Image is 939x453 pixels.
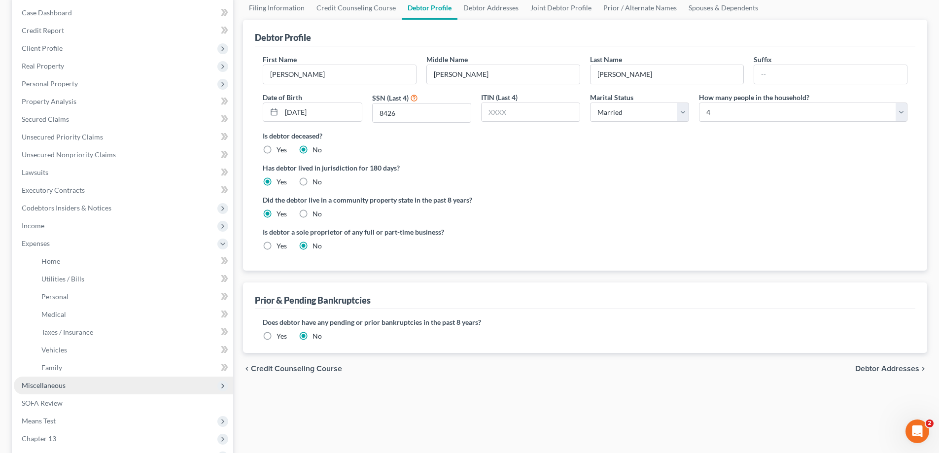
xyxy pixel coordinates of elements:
[754,65,907,84] input: --
[14,394,233,412] a: SOFA Review
[22,381,66,389] span: Miscellaneous
[22,150,116,159] span: Unsecured Nonpriority Claims
[277,241,287,251] label: Yes
[313,331,322,341] label: No
[41,310,66,318] span: Medical
[277,145,287,155] label: Yes
[22,97,76,105] span: Property Analysis
[263,54,297,65] label: First Name
[41,346,67,354] span: Vehicles
[14,146,233,164] a: Unsecured Nonpriority Claims
[34,323,233,341] a: Taxes / Insurance
[34,306,233,323] a: Medical
[34,341,233,359] a: Vehicles
[22,8,72,17] span: Case Dashboard
[263,163,907,173] label: Has debtor lived in jurisdiction for 180 days?
[482,103,580,122] input: XXXX
[41,292,69,301] span: Personal
[34,270,233,288] a: Utilities / Bills
[34,252,233,270] a: Home
[22,434,56,443] span: Chapter 13
[919,365,927,373] i: chevron_right
[590,54,622,65] label: Last Name
[41,363,62,372] span: Family
[263,317,907,327] label: Does debtor have any pending or prior bankruptcies in the past 8 years?
[22,44,63,52] span: Client Profile
[14,164,233,181] a: Lawsuits
[22,168,48,176] span: Lawsuits
[41,275,84,283] span: Utilities / Bills
[41,257,60,265] span: Home
[754,54,772,65] label: Suffix
[22,62,64,70] span: Real Property
[926,419,934,427] span: 2
[14,93,233,110] a: Property Analysis
[855,365,919,373] span: Debtor Addresses
[14,128,233,146] a: Unsecured Priority Claims
[41,328,93,336] span: Taxes / Insurance
[427,65,580,84] input: M.I
[34,288,233,306] a: Personal
[313,209,322,219] label: No
[255,294,371,306] div: Prior & Pending Bankruptcies
[263,131,907,141] label: Is debtor deceased?
[591,65,743,84] input: --
[14,110,233,128] a: Secured Claims
[22,26,64,35] span: Credit Report
[22,221,44,230] span: Income
[22,204,111,212] span: Codebtors Insiders & Notices
[22,133,103,141] span: Unsecured Priority Claims
[34,359,233,377] a: Family
[255,32,311,43] div: Debtor Profile
[263,92,302,103] label: Date of Birth
[699,92,809,103] label: How many people in the household?
[243,365,251,373] i: chevron_left
[22,115,69,123] span: Secured Claims
[22,239,50,247] span: Expenses
[14,181,233,199] a: Executory Contracts
[22,186,85,194] span: Executory Contracts
[14,4,233,22] a: Case Dashboard
[313,241,322,251] label: No
[243,365,342,373] button: chevron_left Credit Counseling Course
[481,92,518,103] label: ITIN (Last 4)
[372,93,409,103] label: SSN (Last 4)
[313,145,322,155] label: No
[22,79,78,88] span: Personal Property
[905,419,929,443] iframe: Intercom live chat
[281,103,361,122] input: MM/DD/YYYY
[373,104,471,122] input: XXXX
[313,177,322,187] label: No
[855,365,927,373] button: Debtor Addresses chevron_right
[426,54,468,65] label: Middle Name
[277,177,287,187] label: Yes
[22,417,56,425] span: Means Test
[14,22,233,39] a: Credit Report
[22,399,63,407] span: SOFA Review
[277,209,287,219] label: Yes
[263,65,416,84] input: --
[263,227,580,237] label: Is debtor a sole proprietor of any full or part-time business?
[590,92,633,103] label: Marital Status
[263,195,907,205] label: Did the debtor live in a community property state in the past 8 years?
[277,331,287,341] label: Yes
[251,365,342,373] span: Credit Counseling Course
